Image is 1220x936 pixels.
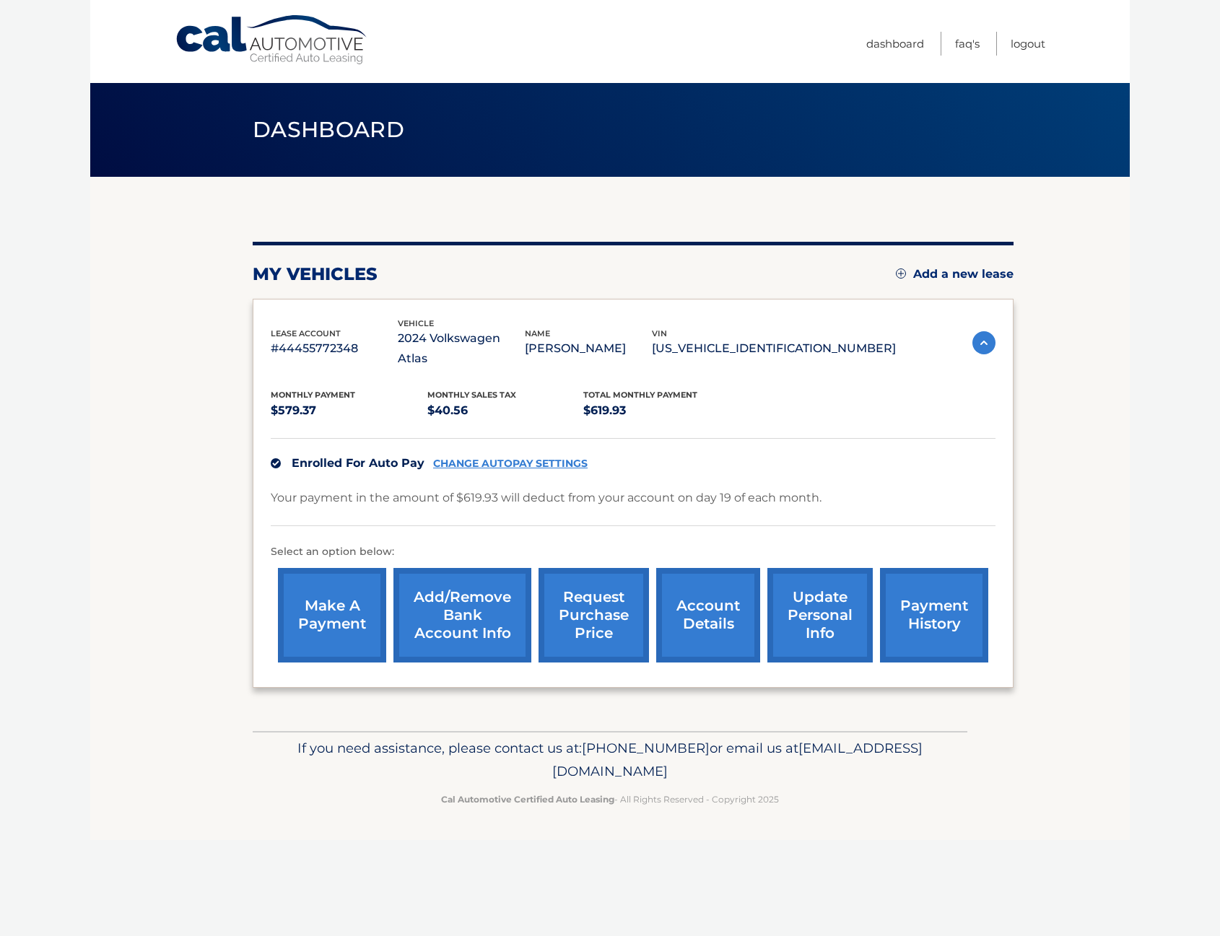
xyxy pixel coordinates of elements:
p: [US_VEHICLE_IDENTIFICATION_NUMBER] [652,338,896,359]
img: add.svg [896,268,906,279]
a: account details [656,568,760,662]
span: Monthly Payment [271,390,355,400]
span: vehicle [398,318,434,328]
a: FAQ's [955,32,980,56]
img: accordion-active.svg [972,331,995,354]
p: $40.56 [427,401,584,421]
span: Total Monthly Payment [583,390,697,400]
a: update personal info [767,568,873,662]
span: name [525,328,550,338]
img: check.svg [271,458,281,468]
p: [PERSON_NAME] [525,338,652,359]
span: [PHONE_NUMBER] [582,740,710,756]
a: Dashboard [866,32,924,56]
span: Enrolled For Auto Pay [292,456,424,470]
span: vin [652,328,667,338]
p: Your payment in the amount of $619.93 will deduct from your account on day 19 of each month. [271,488,822,508]
a: CHANGE AUTOPAY SETTINGS [433,458,588,470]
p: If you need assistance, please contact us at: or email us at [262,737,958,783]
p: $619.93 [583,401,740,421]
a: payment history [880,568,988,662]
p: Select an option below: [271,543,995,561]
a: make a payment [278,568,386,662]
p: #44455772348 [271,338,398,359]
a: Logout [1011,32,1045,56]
span: Monthly sales Tax [427,390,516,400]
a: Add/Remove bank account info [393,568,531,662]
p: - All Rights Reserved - Copyright 2025 [262,792,958,807]
span: Dashboard [253,116,404,143]
a: request purchase price [539,568,649,662]
h2: my vehicles [253,263,378,285]
p: $579.37 [271,401,427,421]
a: Add a new lease [896,267,1014,281]
p: 2024 Volkswagen Atlas [398,328,525,369]
span: lease account [271,328,341,338]
strong: Cal Automotive Certified Auto Leasing [441,794,614,805]
a: Cal Automotive [175,14,370,66]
